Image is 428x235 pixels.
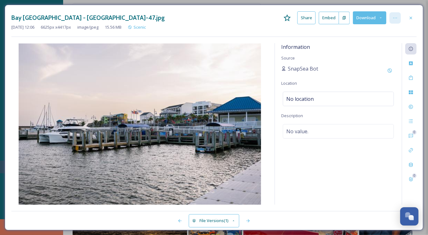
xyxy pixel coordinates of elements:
span: 15.56 MB [105,24,122,30]
span: No value. [286,128,308,135]
button: Download [353,11,386,24]
h3: Bay [GEOGRAPHIC_DATA] - [GEOGRAPHIC_DATA]-47.jpg [11,13,165,22]
button: File Versions(1) [189,214,239,227]
span: Source [281,55,295,61]
span: Information [281,43,310,50]
span: SnapSea Bot [288,65,318,72]
button: Share [297,11,316,24]
span: image/jpeg [77,24,98,30]
img: 9ffa17a8-71d5-4f53-a604-18f9b35f78cc.jpg [11,43,268,205]
span: [DATE] 12:06 [11,24,34,30]
span: 6625 px x 4417 px [41,24,71,30]
span: Scenic [134,24,146,30]
div: 0 [412,174,417,178]
span: Description [281,113,303,118]
div: 0 [412,130,417,135]
span: Location [281,80,297,86]
button: Embed [319,12,339,24]
button: Open Chat [400,207,419,226]
span: No location [286,95,314,103]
